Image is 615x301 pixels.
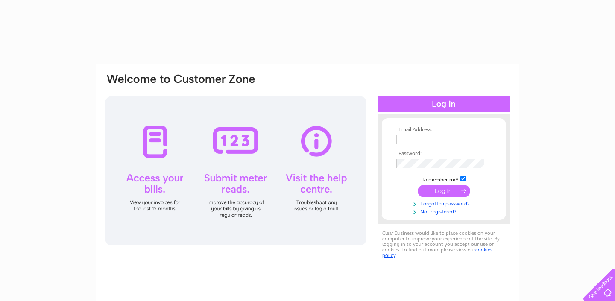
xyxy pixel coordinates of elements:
td: Remember me? [394,175,493,183]
th: Password: [394,151,493,157]
input: Submit [418,185,470,197]
a: Not registered? [396,207,493,215]
div: Clear Business would like to place cookies on your computer to improve your experience of the sit... [378,226,510,263]
a: Forgotten password? [396,199,493,207]
a: cookies policy [382,247,492,258]
th: Email Address: [394,127,493,133]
